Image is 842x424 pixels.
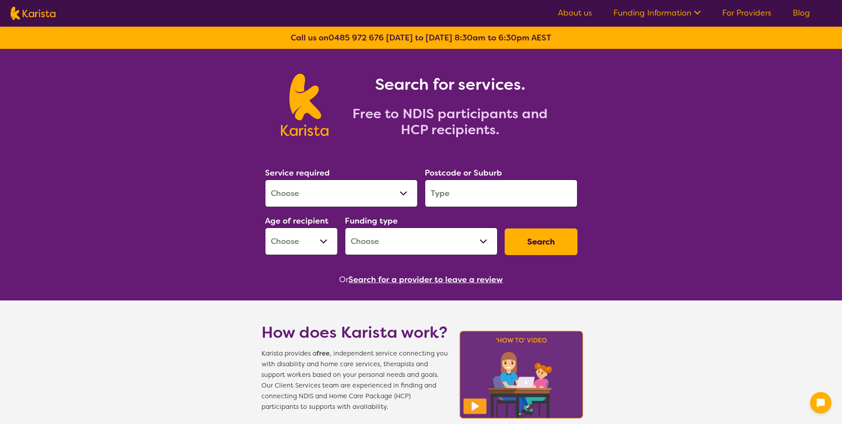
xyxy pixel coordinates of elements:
label: Age of recipient [265,216,328,226]
span: Karista provides a , independent service connecting you with disability and home care services, t... [261,348,448,412]
b: Call us on [DATE] to [DATE] 8:30am to 6:30pm AEST [291,32,551,43]
label: Funding type [345,216,398,226]
a: For Providers [722,8,771,18]
a: About us [558,8,592,18]
h2: Free to NDIS participants and HCP recipients. [339,106,561,138]
img: Karista logo [11,7,55,20]
button: Search [505,228,577,255]
h1: How does Karista work? [261,322,448,343]
img: Karista logo [281,74,328,136]
h1: Search for services. [339,74,561,95]
button: Search for a provider to leave a review [348,273,503,286]
b: free [316,349,330,358]
a: 0485 972 676 [328,32,384,43]
label: Postcode or Suburb [425,168,502,178]
a: Funding Information [613,8,701,18]
input: Type [425,180,577,207]
img: Karista video [457,328,586,421]
a: Blog [793,8,810,18]
label: Service required [265,168,330,178]
span: Or [339,273,348,286]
